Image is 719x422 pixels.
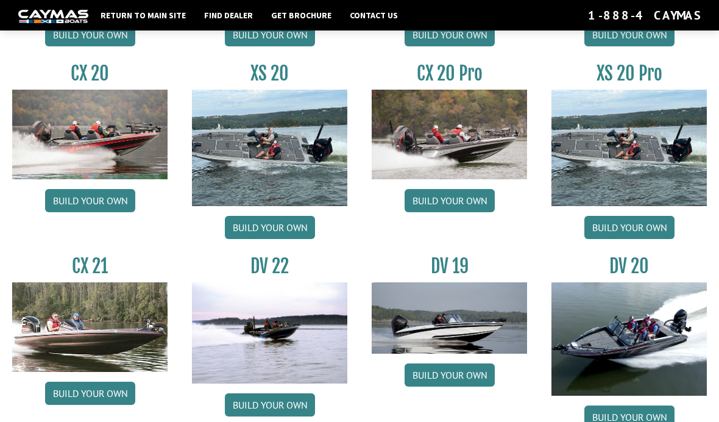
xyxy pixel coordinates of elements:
a: Return to main site [94,7,192,23]
a: Contact Us [344,7,404,23]
a: Build your own [225,23,315,46]
img: XS_20_resized.jpg [192,90,347,206]
a: Build your own [45,382,135,405]
a: Build your own [45,189,135,212]
div: 1-888-4CAYMAS [588,7,701,23]
a: Build your own [405,189,495,212]
img: CX-20_thumbnail.jpg [12,90,168,179]
a: Build your own [405,23,495,46]
img: CX21_thumb.jpg [12,282,168,372]
h3: CX 21 [12,255,168,277]
a: Get Brochure [265,7,338,23]
h3: XS 20 Pro [551,62,707,85]
img: dv-19-ban_from_website_for_caymas_connect.png [372,282,527,354]
h3: DV 20 [551,255,707,277]
img: DV_20_from_website_for_caymas_connect.png [551,282,707,396]
h3: CX 20 [12,62,168,85]
img: XS_20_resized.jpg [551,90,707,206]
a: Build your own [225,393,315,417]
img: white-logo-c9c8dbefe5ff5ceceb0f0178aa75bf4bb51f6bca0971e226c86eb53dfe498488.png [18,10,88,23]
a: Build your own [45,23,135,46]
img: DV22_original_motor_cropped_for_caymas_connect.jpg [192,282,347,384]
h3: DV 22 [192,255,347,277]
a: Build your own [225,216,315,239]
h3: XS 20 [192,62,347,85]
a: Find Dealer [198,7,259,23]
a: Build your own [584,23,675,46]
a: Build your own [405,363,495,387]
h3: DV 19 [372,255,527,277]
h3: CX 20 Pro [372,62,527,85]
img: CX-20Pro_thumbnail.jpg [372,90,527,179]
a: Build your own [584,216,675,239]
